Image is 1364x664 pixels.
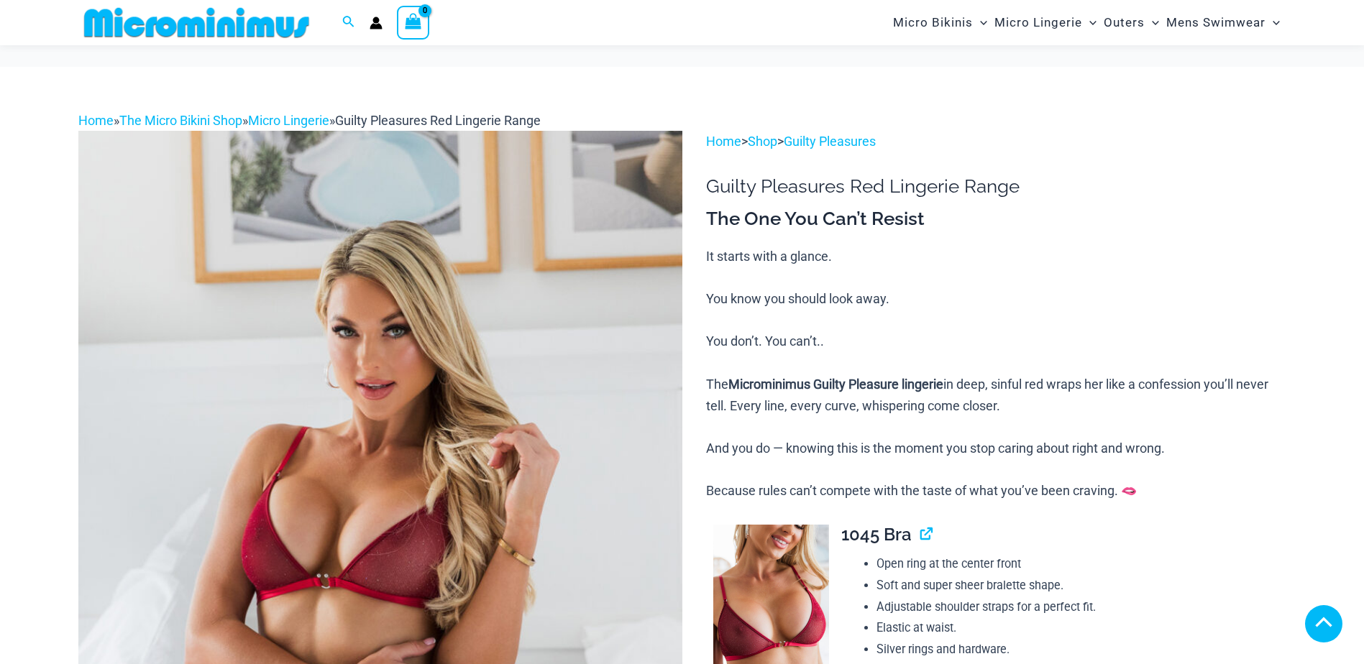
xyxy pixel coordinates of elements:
[335,113,541,128] span: Guilty Pleasures Red Lingerie Range
[397,6,430,39] a: View Shopping Cart, empty
[1163,4,1283,41] a: Mens SwimwearMenu ToggleMenu Toggle
[784,134,876,149] a: Guilty Pleasures
[1145,4,1159,41] span: Menu Toggle
[973,4,987,41] span: Menu Toggle
[1082,4,1097,41] span: Menu Toggle
[887,2,1286,43] nav: Site Navigation
[748,134,777,149] a: Shop
[1100,4,1163,41] a: OutersMenu ToggleMenu Toggle
[876,575,1286,596] li: Soft and super sheer bralette shape.
[728,377,943,392] b: Microminimus Guilty Pleasure lingerie
[876,639,1286,660] li: Silver rings and hardware.
[78,113,114,128] a: Home
[1104,4,1145,41] span: Outers
[991,4,1100,41] a: Micro LingerieMenu ToggleMenu Toggle
[706,175,1286,198] h1: Guilty Pleasures Red Lingerie Range
[889,4,991,41] a: Micro BikinisMenu ToggleMenu Toggle
[248,113,329,128] a: Micro Lingerie
[706,134,741,149] a: Home
[370,17,383,29] a: Account icon link
[119,113,242,128] a: The Micro Bikini Shop
[706,131,1286,152] p: > >
[1166,4,1265,41] span: Mens Swimwear
[841,524,912,545] span: 1045 Bra
[706,246,1286,502] p: It starts with a glance. You know you should look away. You don’t. You can’t.. The in deep, sinfu...
[876,617,1286,639] li: Elastic at waist.
[78,113,541,128] span: » » »
[893,4,973,41] span: Micro Bikinis
[994,4,1082,41] span: Micro Lingerie
[342,14,355,32] a: Search icon link
[876,553,1286,575] li: Open ring at the center front
[78,6,315,39] img: MM SHOP LOGO FLAT
[876,596,1286,618] li: Adjustable shoulder straps for a perfect fit.
[1265,4,1280,41] span: Menu Toggle
[706,207,1286,231] h3: The One You Can’t Resist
